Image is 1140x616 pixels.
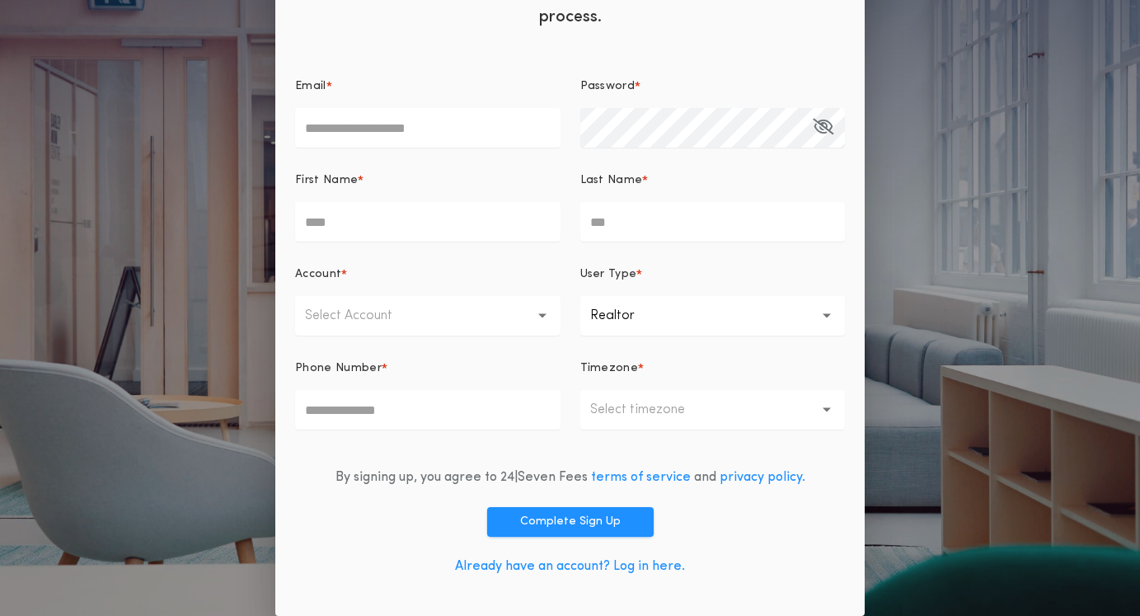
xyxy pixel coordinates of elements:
p: Timezone [580,360,639,377]
input: Last Name* [580,202,846,242]
p: First Name [295,172,358,189]
p: Realtor [590,306,661,326]
p: Phone Number [295,360,382,377]
p: Select Account [305,306,419,326]
a: Already have an account? Log in here. [455,560,685,573]
p: Select timezone [590,400,711,420]
p: User Type [580,266,637,283]
button: Select timezone [580,390,846,430]
input: First Name* [295,202,561,242]
button: Password* [813,108,833,148]
input: Password* [580,108,846,148]
input: Email* [295,108,561,148]
div: By signing up, you agree to 24|Seven Fees and [335,468,805,487]
a: privacy policy. [720,471,805,484]
p: Email [295,78,326,95]
input: Phone Number* [295,390,561,430]
button: Complete Sign Up [487,507,654,537]
p: Last Name [580,172,643,189]
button: Realtor [580,296,846,336]
a: terms of service [591,471,691,484]
p: Account [295,266,341,283]
p: Password [580,78,636,95]
button: Select Account [295,296,561,336]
